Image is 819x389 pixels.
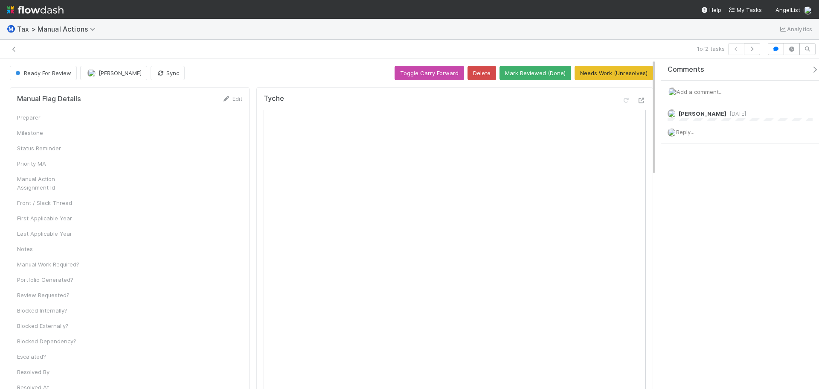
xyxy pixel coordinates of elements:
[7,3,64,17] img: logo-inverted-e16ddd16eac7371096b0.svg
[7,25,15,32] span: Ⓜ️
[697,44,725,53] span: 1 of 2 tasks
[17,275,81,284] div: Portfolio Generated?
[728,6,762,14] a: My Tasks
[668,65,704,74] span: Comments
[17,144,81,152] div: Status Reminder
[668,109,676,118] img: avatar_04ed6c9e-3b93-401c-8c3a-8fad1b1fc72c.png
[99,70,142,76] span: [PERSON_NAME]
[676,129,694,135] span: Reply...
[17,159,81,168] div: Priority MA
[668,88,677,96] img: avatar_c8e523dd-415a-4cf0-87a3-4b787501e7b6.png
[17,113,81,122] div: Preparer
[17,214,81,222] div: First Applicable Year
[726,111,746,117] span: [DATE]
[17,368,81,376] div: Resolved By
[575,66,653,80] button: Needs Work (Unresolves)
[468,66,496,80] button: Delete
[668,128,676,137] img: avatar_c8e523dd-415a-4cf0-87a3-4b787501e7b6.png
[17,25,100,33] span: Tax > Manual Actions
[17,260,81,269] div: Manual Work Required?
[17,337,81,345] div: Blocked Dependency?
[395,66,464,80] button: Toggle Carry Forward
[778,24,812,34] a: Analytics
[264,94,284,103] h5: Tyche
[677,88,723,95] span: Add a comment...
[701,6,721,14] div: Help
[17,229,81,238] div: Last Applicable Year
[728,6,762,13] span: My Tasks
[17,306,81,315] div: Blocked Internally?
[151,66,185,80] button: Sync
[80,66,147,80] button: [PERSON_NAME]
[17,245,81,253] div: Notes
[500,66,571,80] button: Mark Reviewed (Done)
[17,129,81,137] div: Milestone
[775,6,800,13] span: AngelList
[17,322,81,330] div: Blocked Externally?
[17,175,81,192] div: Manual Action Assignment Id
[17,291,81,299] div: Review Requested?
[804,6,812,15] img: avatar_c8e523dd-415a-4cf0-87a3-4b787501e7b6.png
[17,199,81,207] div: Front / Slack Thread
[222,95,242,102] a: Edit
[17,352,81,361] div: Escalated?
[87,69,96,77] img: avatar_c8e523dd-415a-4cf0-87a3-4b787501e7b6.png
[17,95,81,103] h5: Manual Flag Details
[679,110,726,117] span: [PERSON_NAME]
